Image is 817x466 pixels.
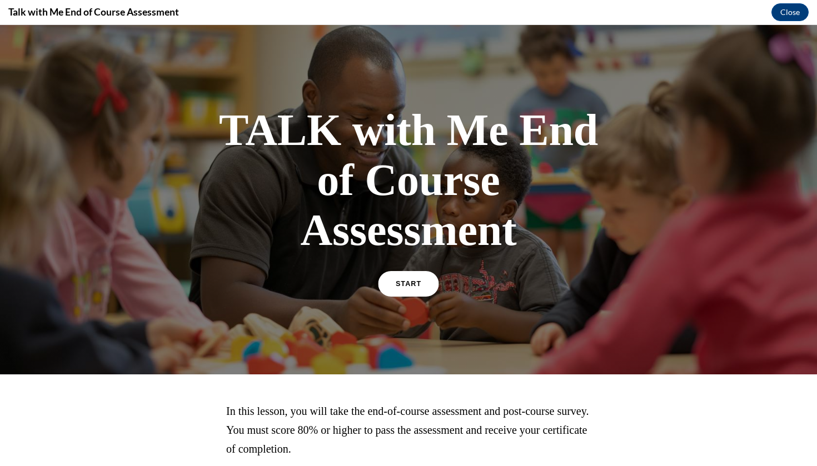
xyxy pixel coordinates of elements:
h1: TALK with Me End of Course Assessment [214,80,603,230]
span: In this lesson, you will take the end-of-course assessment and post-course survey. You must score... [226,380,589,430]
span: START [396,255,421,263]
button: Close [771,3,809,21]
h4: Talk with Me End of Course Assessment [8,5,179,19]
a: START [378,246,439,272]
